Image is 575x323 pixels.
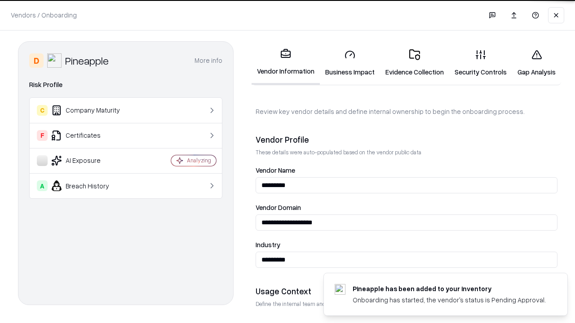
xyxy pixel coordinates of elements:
[256,167,557,174] label: Vendor Name
[335,284,345,295] img: pineappleenergy.com
[252,41,320,85] a: Vendor Information
[380,42,449,84] a: Evidence Collection
[449,42,512,84] a: Security Controls
[187,157,211,164] div: Analyzing
[37,130,144,141] div: Certificates
[37,180,48,191] div: A
[65,53,109,68] div: Pineapple
[195,52,222,69] button: More info
[256,134,557,145] div: Vendor Profile
[353,295,546,305] div: Onboarding has started, the vendor's status is Pending Approval.
[320,42,380,84] a: Business Impact
[47,53,62,68] img: Pineapple
[29,53,44,68] div: D
[256,241,557,248] label: Industry
[256,107,557,116] p: Review key vendor details and define internal ownership to begin the onboarding process.
[37,155,144,166] div: AI Exposure
[256,148,557,156] p: These details were auto-populated based on the vendor public data
[37,180,144,191] div: Breach History
[37,105,48,116] div: C
[256,204,557,211] label: Vendor Domain
[11,10,77,20] p: Vendors / Onboarding
[37,105,144,116] div: Company Maturity
[353,284,546,293] div: Pineapple has been added to your inventory
[29,79,222,90] div: Risk Profile
[37,130,48,141] div: F
[256,300,557,308] p: Define the internal team and reason for using this vendor. This helps assess business relevance a...
[256,286,557,297] div: Usage Context
[512,42,561,84] a: Gap Analysis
